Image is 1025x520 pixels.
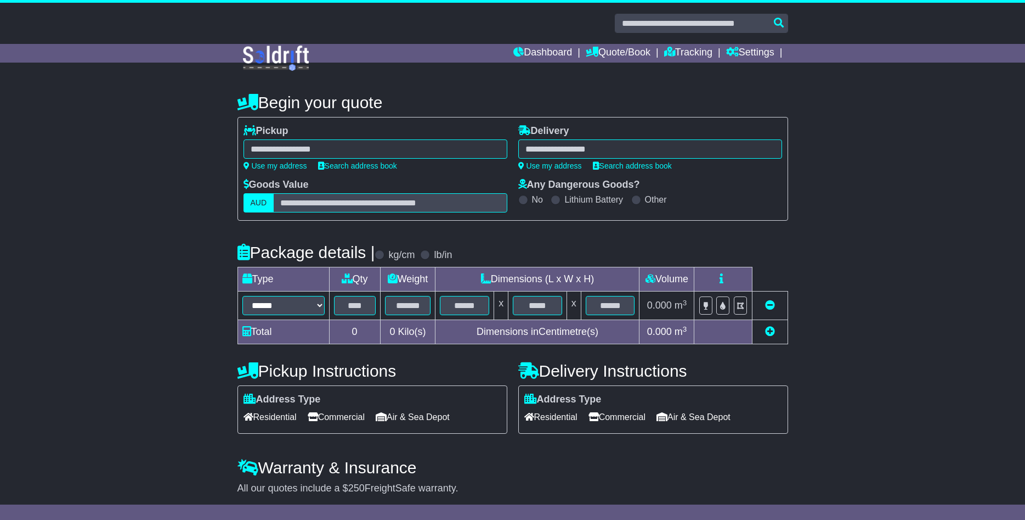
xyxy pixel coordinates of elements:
[639,267,694,292] td: Volume
[518,125,569,137] label: Delivery
[237,483,788,495] div: All our quotes include a $ FreightSafe warranty.
[435,320,639,344] td: Dimensions in Centimetre(s)
[586,44,650,63] a: Quote/Book
[518,179,640,191] label: Any Dangerous Goods?
[588,409,645,426] span: Commercial
[675,326,687,337] span: m
[524,409,577,426] span: Residential
[683,299,687,307] sup: 3
[243,193,274,213] label: AUD
[243,161,307,170] a: Use my address
[243,409,297,426] span: Residential
[647,300,672,311] span: 0.000
[380,320,435,344] td: Kilo(s)
[765,326,775,337] a: Add new item
[726,44,774,63] a: Settings
[683,325,687,333] sup: 3
[765,300,775,311] a: Remove this item
[494,292,508,320] td: x
[237,459,788,477] h4: Warranty & Insurance
[564,194,623,205] label: Lithium Battery
[524,394,602,406] label: Address Type
[593,161,672,170] a: Search address book
[318,161,397,170] a: Search address book
[567,292,581,320] td: x
[237,320,329,344] td: Total
[237,267,329,292] td: Type
[518,362,788,380] h4: Delivery Instructions
[237,243,375,261] h4: Package details |
[434,249,452,261] label: lb/in
[435,267,639,292] td: Dimensions (L x W x H)
[513,44,572,63] a: Dashboard
[656,409,730,426] span: Air & Sea Depot
[389,326,395,337] span: 0
[329,267,380,292] td: Qty
[329,320,380,344] td: 0
[348,483,365,494] span: 250
[675,300,687,311] span: m
[308,409,365,426] span: Commercial
[647,326,672,337] span: 0.000
[388,249,415,261] label: kg/cm
[664,44,712,63] a: Tracking
[243,394,321,406] label: Address Type
[380,267,435,292] td: Weight
[237,362,507,380] h4: Pickup Instructions
[532,194,543,205] label: No
[376,409,450,426] span: Air & Sea Depot
[243,125,288,137] label: Pickup
[237,93,788,111] h4: Begin your quote
[645,194,667,205] label: Other
[243,179,309,191] label: Goods Value
[518,161,582,170] a: Use my address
